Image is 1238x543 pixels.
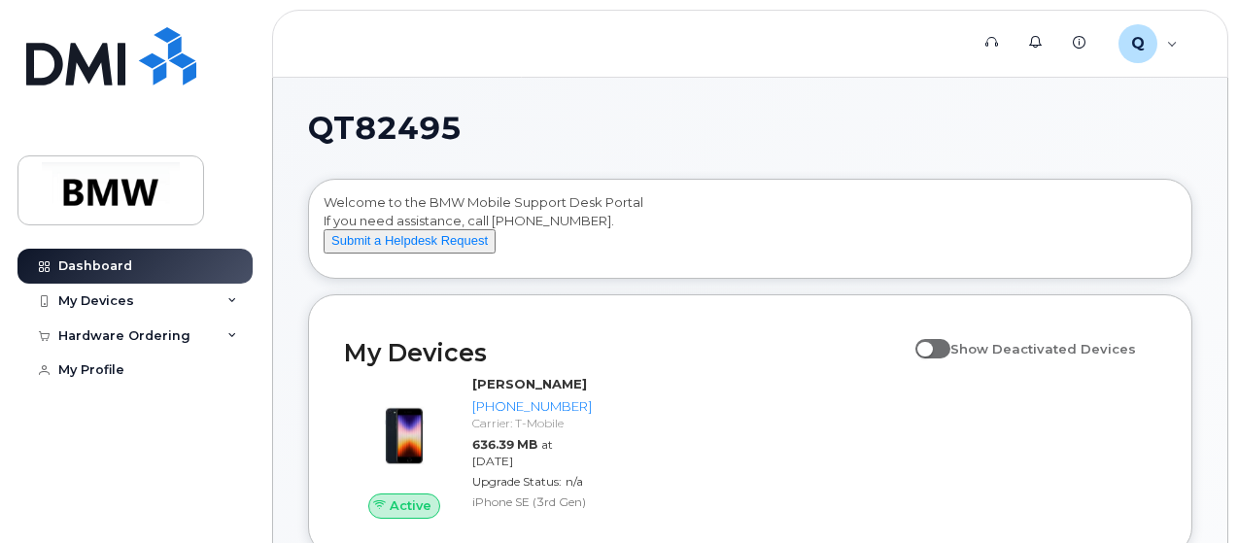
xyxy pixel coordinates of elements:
span: Show Deactivated Devices [950,341,1136,356]
span: Upgrade Status: [472,474,562,489]
span: n/a [566,474,583,489]
button: Submit a Helpdesk Request [324,229,496,254]
h2: My Devices [344,338,906,367]
img: image20231002-3703462-1angbar.jpeg [360,385,449,474]
a: Submit a Helpdesk Request [324,232,496,248]
div: Carrier: T-Mobile [472,415,592,431]
div: Welcome to the BMW Mobile Support Desk Portal If you need assistance, call [PHONE_NUMBER]. [324,193,1177,271]
span: Active [390,496,431,515]
span: at [DATE] [472,437,553,468]
span: 636.39 MB [472,437,537,452]
input: Show Deactivated Devices [915,330,931,346]
span: QT82495 [308,114,462,143]
div: [PHONE_NUMBER] [472,397,592,416]
a: Active[PERSON_NAME][PHONE_NUMBER]Carrier: T-Mobile636.39 MBat [DATE]Upgrade Status:n/aiPhone SE (... [344,375,600,518]
div: iPhone SE (3rd Gen) [472,493,592,510]
strong: [PERSON_NAME] [472,376,587,391]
